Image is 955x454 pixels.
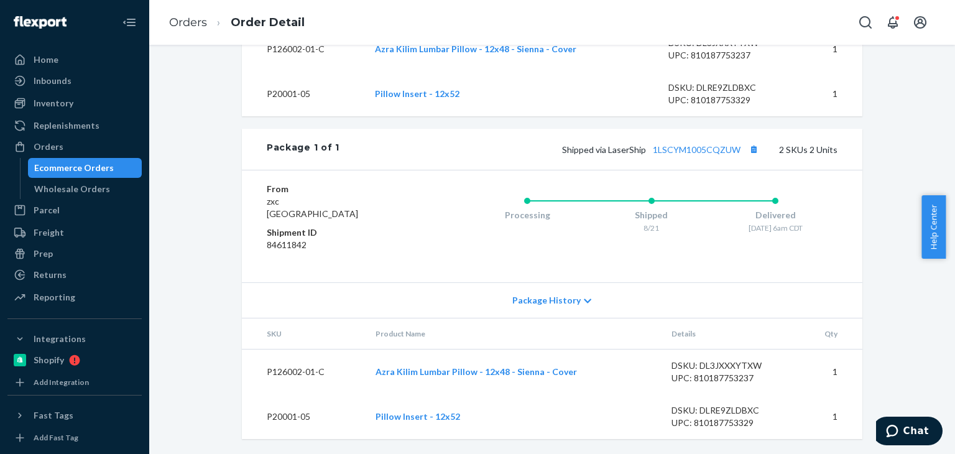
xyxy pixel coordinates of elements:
[853,10,878,35] button: Open Search Box
[28,179,142,199] a: Wholesale Orders
[465,209,589,221] div: Processing
[7,375,142,390] a: Add Integration
[34,226,64,239] div: Freight
[34,141,63,153] div: Orders
[242,72,365,116] td: P20001-05
[267,226,415,239] dt: Shipment ID
[339,141,837,157] div: 2 SKUs 2 Units
[653,144,740,155] a: 1LSCYM1005CQZUW
[562,144,762,155] span: Shipped via LaserShip
[908,10,933,35] button: Open account menu
[242,394,366,439] td: P20001-05
[512,294,581,307] span: Package History
[671,417,788,429] div: UPC: 810187753329
[34,409,73,422] div: Fast Tags
[267,183,415,195] dt: From
[366,318,662,350] th: Product Name
[34,97,73,109] div: Inventory
[798,318,862,350] th: Qty
[798,394,862,439] td: 1
[7,223,142,243] a: Freight
[242,318,366,350] th: SKU
[267,196,358,219] span: zxc [GEOGRAPHIC_DATA]
[713,209,837,221] div: Delivered
[34,162,114,174] div: Ecommerce Orders
[880,10,905,35] button: Open notifications
[713,223,837,233] div: [DATE] 6am CDT
[662,318,798,350] th: Details
[169,16,207,29] a: Orders
[7,71,142,91] a: Inbounds
[589,209,714,221] div: Shipped
[671,359,788,372] div: DSKU: DL3JXXXYTXW
[7,93,142,113] a: Inventory
[14,16,67,29] img: Flexport logo
[34,377,89,387] div: Add Integration
[34,53,58,66] div: Home
[7,265,142,285] a: Returns
[671,372,788,384] div: UPC: 810187753237
[267,141,339,157] div: Package 1 of 1
[668,81,785,94] div: DSKU: DLRE9ZLDBXC
[7,50,142,70] a: Home
[34,248,53,260] div: Prep
[34,291,75,303] div: Reporting
[7,329,142,349] button: Integrations
[159,4,315,41] ol: breadcrumbs
[745,141,762,157] button: Copy tracking number
[28,158,142,178] a: Ecommerce Orders
[7,430,142,445] a: Add Fast Tag
[231,16,305,29] a: Order Detail
[7,350,142,370] a: Shopify
[589,223,714,233] div: 8/21
[668,94,785,106] div: UPC: 810187753329
[34,333,86,345] div: Integrations
[267,239,415,251] dd: 84611842
[668,49,785,62] div: UPC: 810187753237
[375,88,459,99] a: Pillow Insert - 12x52
[7,200,142,220] a: Parcel
[34,119,99,132] div: Replenishments
[34,354,64,366] div: Shopify
[795,72,862,116] td: 1
[921,195,946,259] button: Help Center
[242,350,366,395] td: P126002-01-C
[34,75,72,87] div: Inbounds
[375,44,576,54] a: Azra Kilim Lumbar Pillow - 12x48 - Sienna - Cover
[34,432,78,443] div: Add Fast Tag
[7,244,142,264] a: Prep
[7,405,142,425] button: Fast Tags
[671,404,788,417] div: DSKU: DLRE9ZLDBXC
[34,204,60,216] div: Parcel
[376,411,460,422] a: Pillow Insert - 12x52
[7,116,142,136] a: Replenishments
[376,366,577,377] a: Azra Kilim Lumbar Pillow - 12x48 - Sienna - Cover
[798,350,862,395] td: 1
[242,27,365,72] td: P126002-01-C
[7,287,142,307] a: Reporting
[795,27,862,72] td: 1
[876,417,943,448] iframe: Opens a widget where you can chat to one of our agents
[34,269,67,281] div: Returns
[117,10,142,35] button: Close Navigation
[7,137,142,157] a: Orders
[34,183,110,195] div: Wholesale Orders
